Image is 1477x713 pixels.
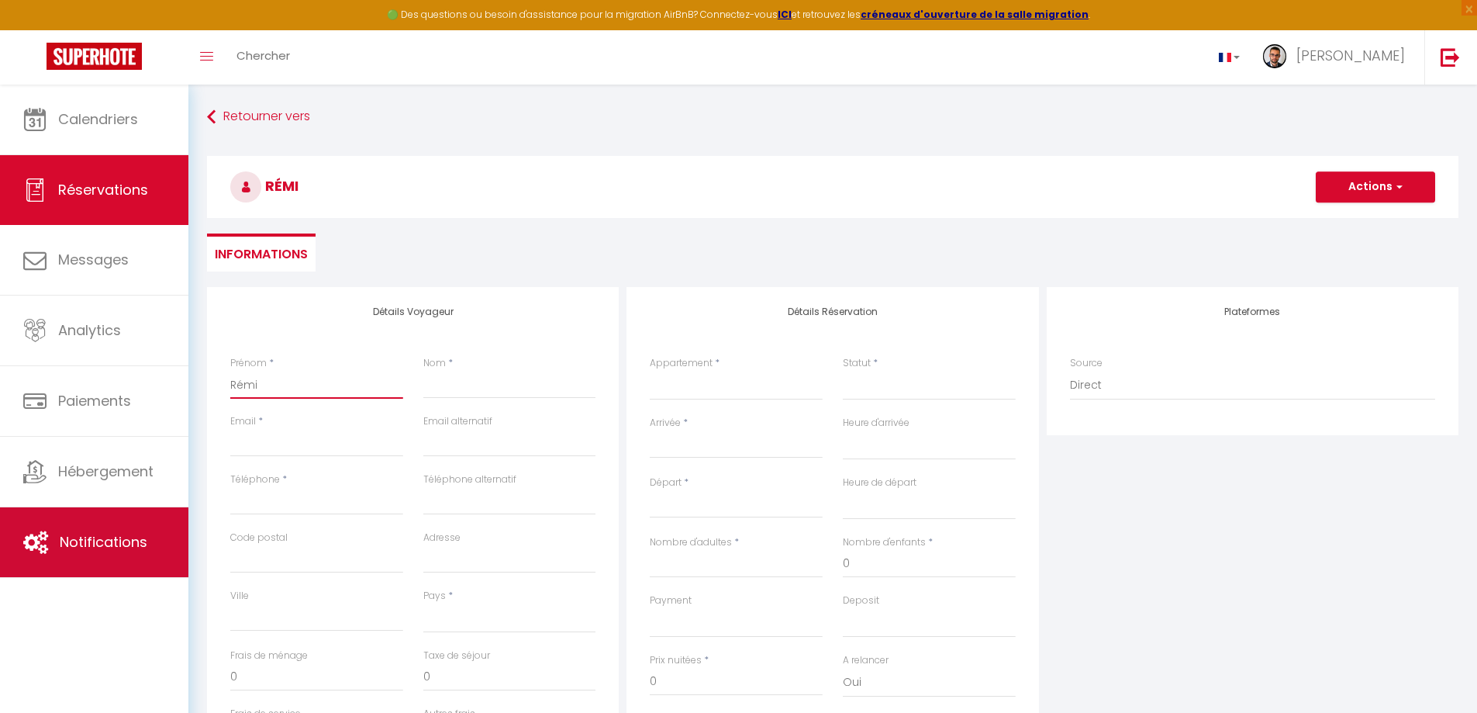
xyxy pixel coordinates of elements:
[58,320,121,340] span: Analytics
[230,589,249,604] label: Ville
[230,531,288,545] label: Code postal
[12,6,59,53] button: Ouvrir le widget de chat LiveChat
[1296,46,1405,65] span: [PERSON_NAME]
[650,416,681,431] label: Arrivée
[843,356,871,371] label: Statut
[843,594,879,608] label: Deposit
[230,649,308,663] label: Frais de ménage
[58,250,129,269] span: Messages
[1316,171,1435,202] button: Actions
[423,589,446,604] label: Pays
[423,531,461,545] label: Adresse
[207,103,1458,131] a: Retourner vers
[58,180,148,199] span: Réservations
[843,416,909,431] label: Heure d'arrivée
[230,176,299,196] span: Rémi
[58,109,138,129] span: Calendriers
[230,414,256,429] label: Email
[60,532,147,552] span: Notifications
[230,472,280,487] label: Téléphone
[650,535,732,550] label: Nombre d'adultes
[58,462,154,481] span: Hébergement
[423,356,446,371] label: Nom
[650,594,692,608] label: Payment
[1411,643,1465,701] iframe: Chat
[843,535,926,550] label: Nombre d'enfants
[843,476,916,490] label: Heure de départ
[225,30,302,85] a: Chercher
[650,476,682,490] label: Départ
[58,391,131,410] span: Paiements
[1070,306,1435,317] h4: Plateformes
[1263,44,1286,68] img: ...
[650,306,1015,317] h4: Détails Réservation
[230,356,267,371] label: Prénom
[1070,356,1103,371] label: Source
[230,306,595,317] h4: Détails Voyageur
[1251,30,1424,85] a: ... [PERSON_NAME]
[650,653,702,668] label: Prix nuitées
[47,43,142,70] img: Super Booking
[1441,47,1460,67] img: logout
[207,234,316,272] li: Informations
[778,8,792,21] a: ICI
[423,649,490,663] label: Taxe de séjour
[423,414,492,429] label: Email alternatif
[236,47,290,64] span: Chercher
[861,8,1089,21] a: créneaux d'ouverture de la salle migration
[423,472,516,487] label: Téléphone alternatif
[650,356,713,371] label: Appartement
[843,653,889,668] label: A relancer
